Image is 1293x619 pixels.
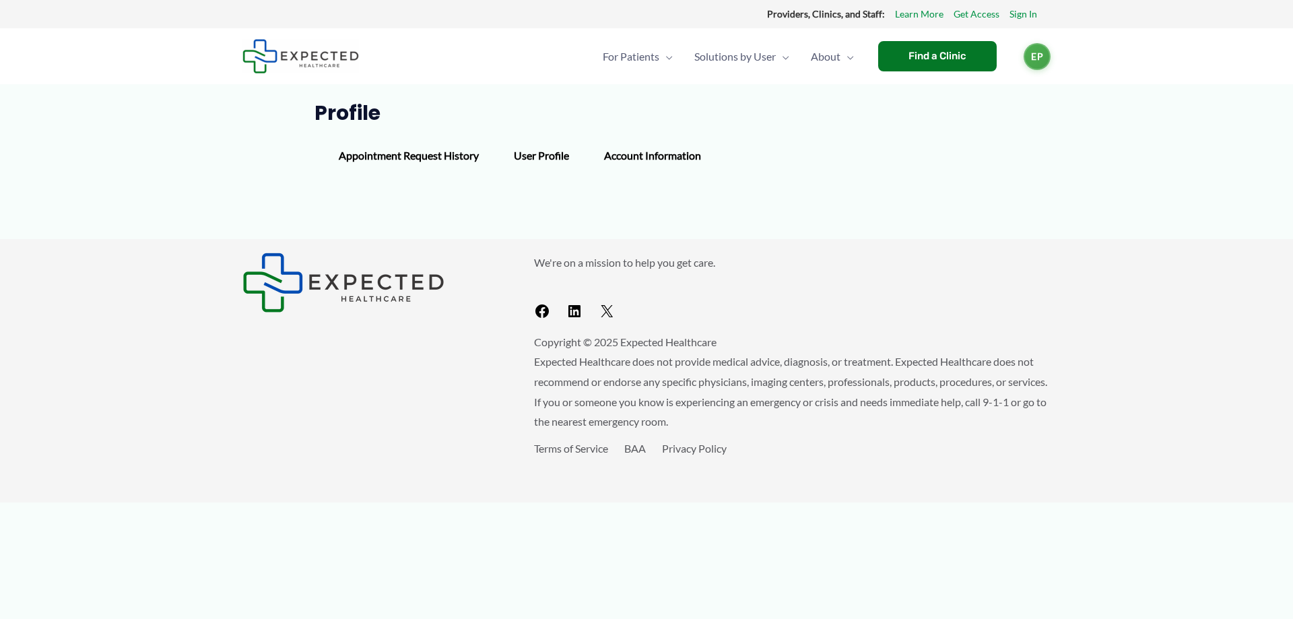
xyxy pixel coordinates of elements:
[242,39,359,73] img: Expected Healthcare Logo - side, dark font, small
[684,33,800,80] a: Solutions by UserMenu Toggle
[776,33,789,80] span: Menu Toggle
[242,253,500,313] aside: Footer Widget 1
[314,101,979,125] h1: Profile
[592,33,684,80] a: For PatientsMenu Toggle
[534,253,1051,273] p: We're on a mission to help you get care.
[534,438,1051,489] aside: Footer Widget 3
[662,442,727,455] a: Privacy Policy
[800,33,865,80] a: AboutMenu Toggle
[534,253,1051,325] aside: Footer Widget 2
[1024,43,1051,70] a: EP
[603,33,659,80] span: For Patients
[694,33,776,80] span: Solutions by User
[659,33,673,80] span: Menu Toggle
[592,33,865,80] nav: Primary Site Navigation
[242,253,444,313] img: Expected Healthcare Logo - side, dark font, small
[1009,5,1037,23] a: Sign In
[954,5,999,23] a: Get Access
[878,41,997,71] a: Find a Clinic
[534,355,1047,428] span: Expected Healthcare does not provide medical advice, diagnosis, or treatment. Expected Healthcare...
[587,136,719,175] div: Account Information
[321,136,496,175] div: Appointment Request History
[840,33,854,80] span: Menu Toggle
[767,8,885,20] strong: Providers, Clinics, and Staff:
[534,335,717,348] span: Copyright © 2025 Expected Healthcare
[895,5,943,23] a: Learn More
[496,136,587,175] div: User Profile
[534,442,608,455] a: Terms of Service
[811,33,840,80] span: About
[624,442,646,455] a: BAA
